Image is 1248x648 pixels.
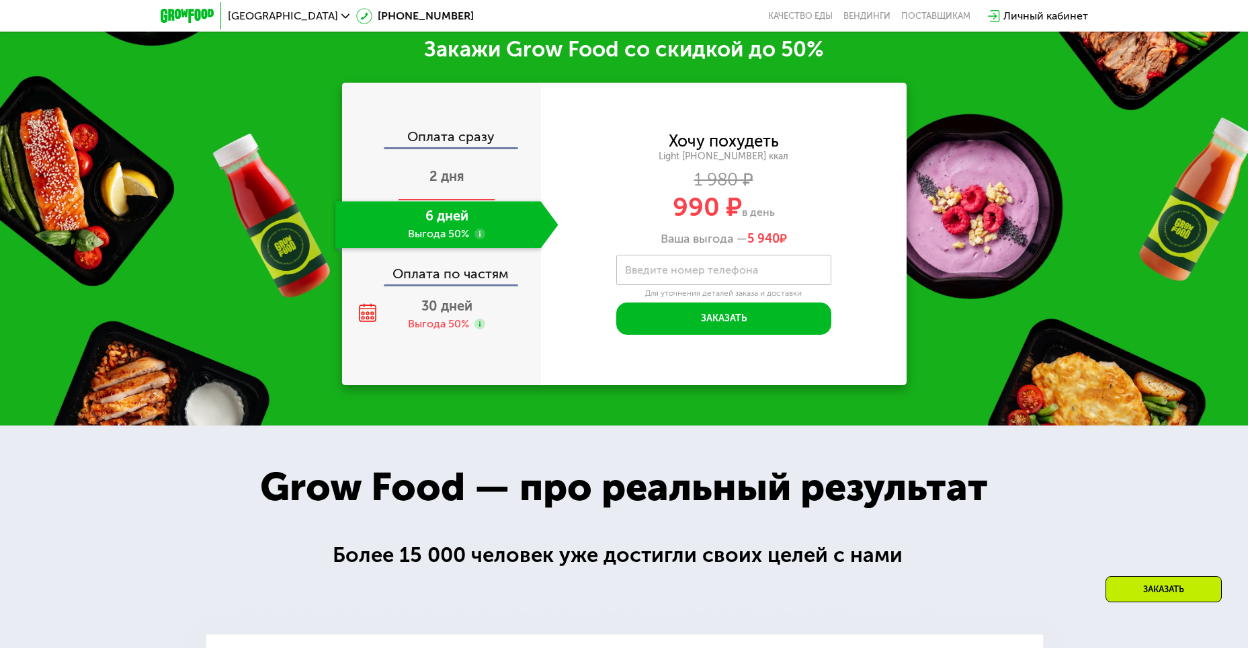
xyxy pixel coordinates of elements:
[747,231,780,246] span: 5 940
[541,173,907,188] div: 1 980 ₽
[1106,576,1222,602] div: Заказать
[429,168,464,184] span: 2 дня
[333,539,915,571] div: Более 15 000 человек уже достигли своих целей с нами
[901,11,970,22] div: поставщикам
[625,266,758,274] label: Введите номер телефона
[343,130,541,147] div: Оплата сразу
[843,11,890,22] a: Вендинги
[747,232,787,247] span: ₽
[541,232,907,247] div: Ваша выгода —
[768,11,833,22] a: Качество еды
[616,302,831,335] button: Заказать
[231,458,1017,517] div: Grow Food — про реальный результат
[1003,8,1088,24] div: Личный кабинет
[408,317,469,331] div: Выгода 50%
[228,11,338,22] span: [GEOGRAPHIC_DATA]
[616,288,831,299] div: Для уточнения деталей заказа и доставки
[669,134,779,149] div: Хочу похудеть
[673,192,742,222] span: 990 ₽
[356,8,474,24] a: [PHONE_NUMBER]
[421,298,472,314] span: 30 дней
[742,206,775,218] span: в день
[343,253,541,284] div: Оплата по частям
[541,151,907,163] div: Light [PHONE_NUMBER] ккал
